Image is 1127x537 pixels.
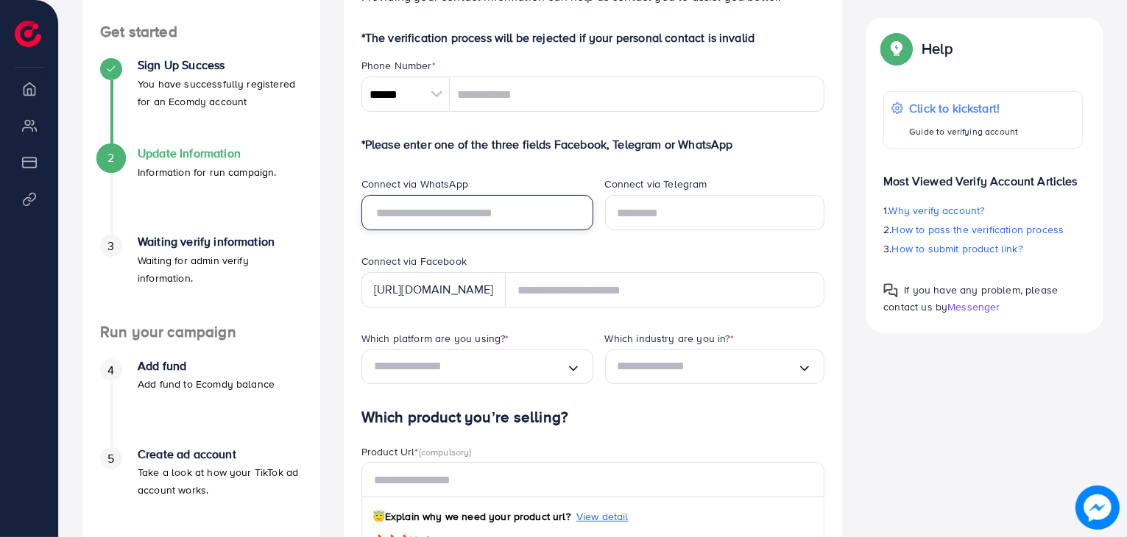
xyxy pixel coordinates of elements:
img: Popup guide [883,283,898,298]
li: Add fund [82,359,320,447]
p: Click to kickstart! [909,99,1018,117]
div: Search for option [605,349,825,384]
span: If you have any problem, please contact us by [883,282,1058,314]
h4: Which product you’re selling? [361,408,825,427]
label: Connect via Facebook [361,254,467,268]
h4: Run your campaign [82,323,320,341]
span: Messenger [947,299,1000,314]
label: Which industry are you in? [605,331,734,346]
span: 😇 [372,509,385,524]
span: Why verify account? [889,203,985,218]
p: Most Viewed Verify Account Articles [883,160,1083,190]
p: Information for run campaign. [138,163,277,181]
div: [URL][DOMAIN_NAME] [361,272,506,307]
h4: Update Information [138,146,277,160]
p: 3. [883,240,1083,257]
label: Connect via WhatsApp [361,177,468,191]
h4: Create ad account [138,447,303,461]
img: logo [15,21,41,47]
p: You have successfully registered for an Ecomdy account [138,75,303,110]
p: Waiting for admin verify information. [138,252,303,287]
span: 2 [107,149,114,166]
label: Phone Number [361,58,436,73]
li: Sign Up Success [82,58,320,146]
input: Search for option [374,355,566,378]
p: Add fund to Ecomdy balance [138,375,275,393]
li: Waiting verify information [82,235,320,323]
p: *Please enter one of the three fields Facebook, Telegram or WhatsApp [361,135,825,153]
p: Guide to verifying account [909,123,1018,141]
span: 4 [107,362,114,379]
h4: Waiting verify information [138,235,303,249]
p: 1. [883,202,1083,219]
img: Popup guide [883,35,910,62]
p: Take a look at how your TikTok ad account works. [138,463,303,499]
span: (compulsory) [419,445,472,458]
span: View detail [576,509,629,524]
span: Explain why we need your product url? [372,509,570,524]
span: 3 [107,238,114,255]
h4: Add fund [138,359,275,373]
label: Connect via Telegram [605,177,707,191]
span: How to pass the verification process [892,222,1064,237]
span: How to submit product link? [892,241,1022,256]
label: Which platform are you using? [361,331,509,346]
h4: Get started [82,23,320,41]
h4: Sign Up Success [138,58,303,72]
input: Search for option [618,355,798,378]
li: Update Information [82,146,320,235]
span: 5 [107,450,114,467]
img: image [1075,486,1120,530]
p: *The verification process will be rejected if your personal contact is invalid [361,29,825,46]
div: Search for option [361,349,593,384]
p: 2. [883,221,1083,238]
label: Product Url [361,444,472,459]
p: Help [922,40,953,57]
li: Create ad account [82,447,320,536]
